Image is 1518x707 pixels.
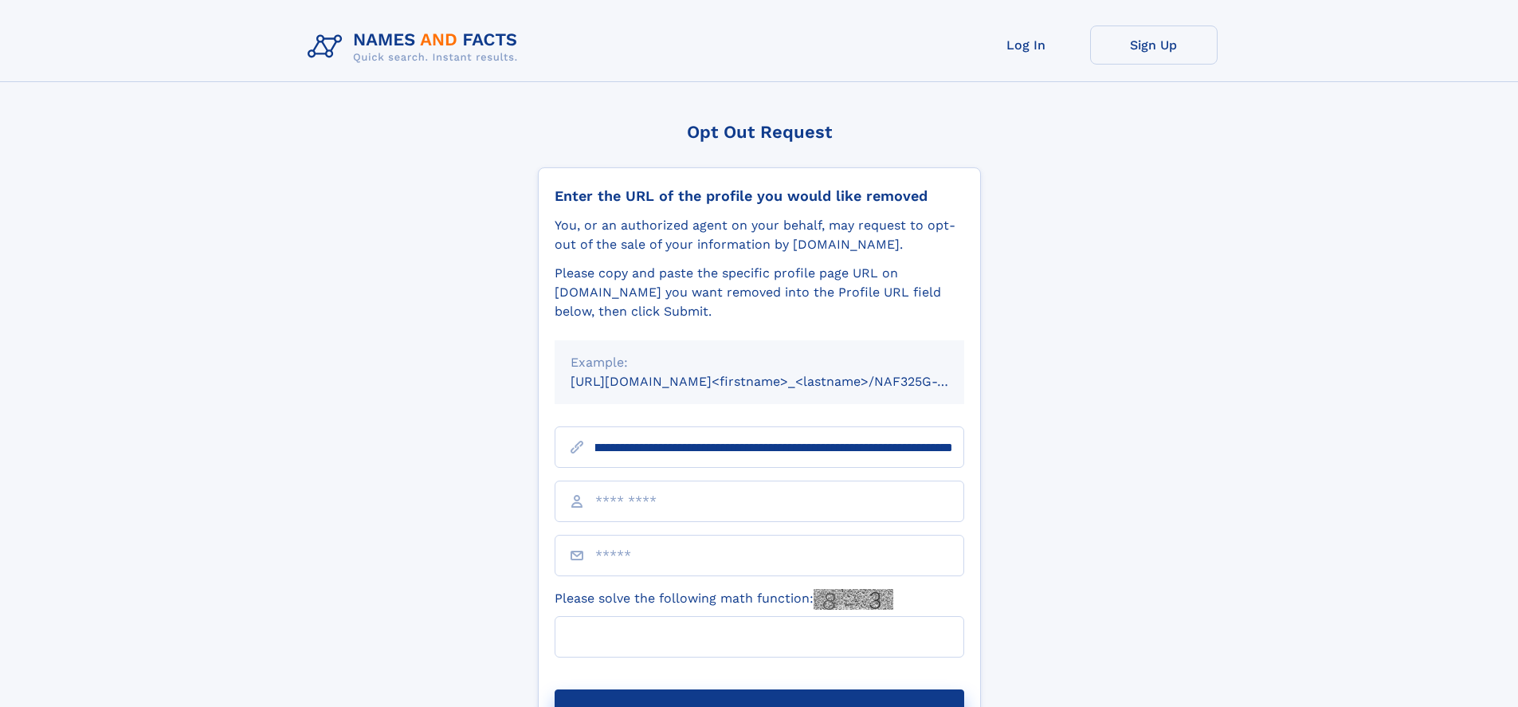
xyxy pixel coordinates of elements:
[963,26,1090,65] a: Log In
[555,264,964,321] div: Please copy and paste the specific profile page URL on [DOMAIN_NAME] you want removed into the Pr...
[571,353,948,372] div: Example:
[555,187,964,205] div: Enter the URL of the profile you would like removed
[1090,26,1218,65] a: Sign Up
[301,26,531,69] img: Logo Names and Facts
[555,216,964,254] div: You, or an authorized agent on your behalf, may request to opt-out of the sale of your informatio...
[555,589,893,610] label: Please solve the following math function:
[538,122,981,142] div: Opt Out Request
[571,374,994,389] small: [URL][DOMAIN_NAME]<firstname>_<lastname>/NAF325G-xxxxxxxx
